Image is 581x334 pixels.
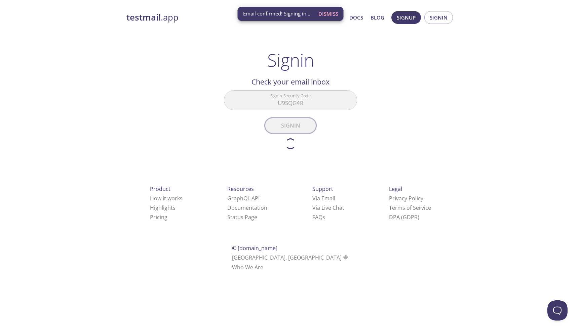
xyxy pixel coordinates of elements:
[150,213,167,221] a: Pricing
[389,195,423,202] a: Privacy Policy
[430,13,448,22] span: Signin
[232,244,277,252] span: © [DOMAIN_NAME]
[312,185,333,193] span: Support
[232,264,263,271] a: Who We Are
[547,300,568,321] iframe: Help Scout Beacon - Open
[391,11,421,24] button: Signup
[316,7,341,20] button: Dismiss
[224,76,357,88] h2: Check your email inbox
[312,204,344,211] a: Via Live Chat
[318,9,338,18] span: Dismiss
[150,185,170,193] span: Product
[243,10,310,17] span: Email confirmed! Signing in...
[312,213,325,221] a: FAQ
[349,13,363,22] a: Docs
[227,213,257,221] a: Status Page
[389,213,419,221] a: DPA (GDPR)
[397,13,416,22] span: Signup
[126,11,161,23] strong: testmail
[322,213,325,221] span: s
[126,12,284,23] a: testmail.app
[227,185,254,193] span: Resources
[150,195,183,202] a: How it works
[232,254,349,261] span: [GEOGRAPHIC_DATA], [GEOGRAPHIC_DATA]
[389,204,431,211] a: Terms of Service
[389,185,402,193] span: Legal
[227,204,267,211] a: Documentation
[150,204,176,211] a: Highlights
[424,11,453,24] button: Signin
[267,50,314,70] h1: Signin
[227,195,260,202] a: GraphQL API
[312,195,335,202] a: Via Email
[371,13,384,22] a: Blog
